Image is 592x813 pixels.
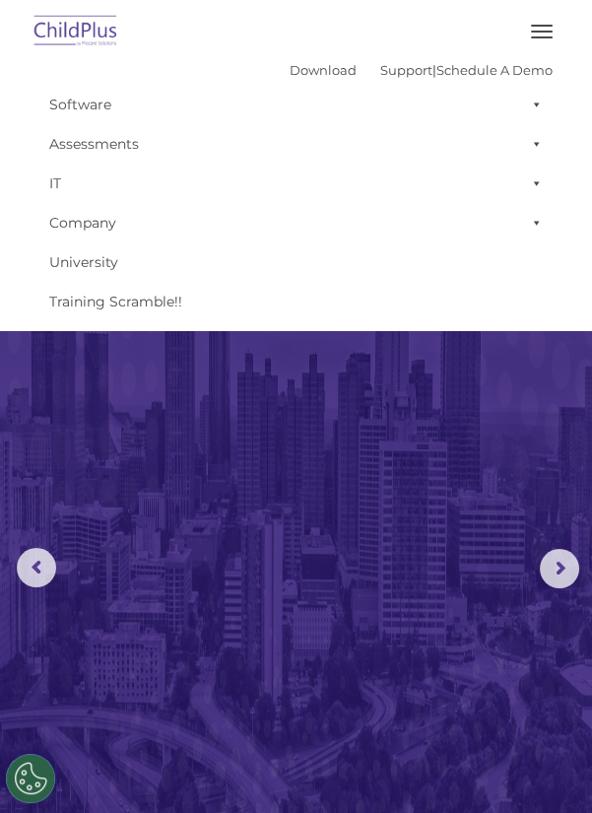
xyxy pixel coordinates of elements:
[39,124,553,164] a: Assessments
[436,62,553,78] a: Schedule A Demo
[270,600,592,813] iframe: Chat Widget
[244,130,304,145] span: Last name
[39,242,553,282] a: University
[380,62,432,78] a: Support
[290,62,357,78] a: Download
[39,164,553,203] a: IT
[39,282,553,321] a: Training Scramble!!
[290,62,553,78] font: |
[6,754,55,803] button: Cookies Settings
[30,9,122,55] img: ChildPlus by Procare Solutions
[39,203,553,242] a: Company
[244,211,328,226] span: Phone number
[39,85,553,124] a: Software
